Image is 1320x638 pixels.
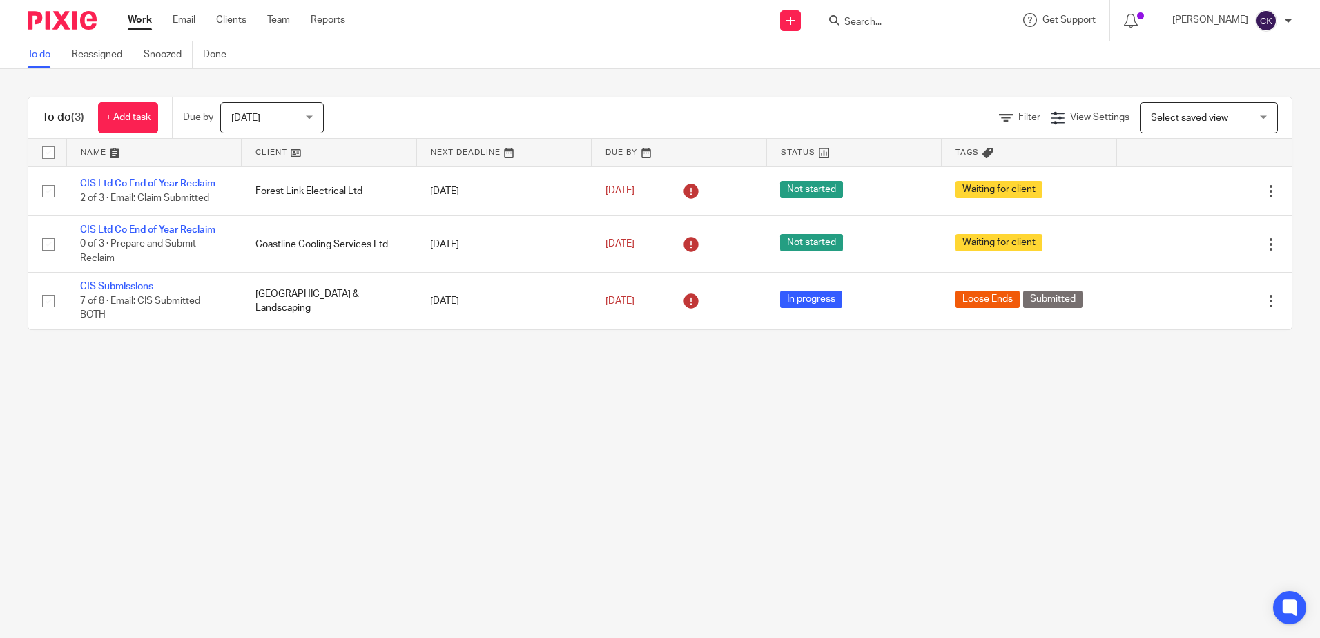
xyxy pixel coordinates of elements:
[72,41,133,68] a: Reassigned
[80,179,215,188] a: CIS Ltd Co End of Year Reclaim
[173,13,195,27] a: Email
[80,296,200,320] span: 7 of 8 · Email: CIS Submitted BOTH
[267,13,290,27] a: Team
[80,240,196,264] span: 0 of 3 · Prepare and Submit Reclaim
[28,11,97,30] img: Pixie
[780,234,843,251] span: Not started
[80,282,153,291] a: CIS Submissions
[71,112,84,123] span: (3)
[183,110,213,124] p: Due by
[843,17,967,29] input: Search
[203,41,237,68] a: Done
[955,291,1020,308] span: Loose Ends
[1042,15,1096,25] span: Get Support
[416,273,592,329] td: [DATE]
[144,41,193,68] a: Snoozed
[1023,291,1083,308] span: Submitted
[605,239,634,249] span: [DATE]
[242,273,417,329] td: [GEOGRAPHIC_DATA] & Landscaping
[780,181,843,198] span: Not started
[98,102,158,133] a: + Add task
[1018,113,1040,122] span: Filter
[955,181,1042,198] span: Waiting for client
[416,215,592,272] td: [DATE]
[605,296,634,306] span: [DATE]
[28,41,61,68] a: To do
[1151,113,1228,123] span: Select saved view
[311,13,345,27] a: Reports
[42,110,84,125] h1: To do
[1070,113,1129,122] span: View Settings
[242,166,417,215] td: Forest Link Electrical Ltd
[1172,13,1248,27] p: [PERSON_NAME]
[128,13,152,27] a: Work
[80,193,209,203] span: 2 of 3 · Email: Claim Submitted
[80,225,215,235] a: CIS Ltd Co End of Year Reclaim
[955,234,1042,251] span: Waiting for client
[605,186,634,196] span: [DATE]
[242,215,417,272] td: Coastline Cooling Services Ltd
[780,291,842,308] span: In progress
[231,113,260,123] span: [DATE]
[955,148,979,156] span: Tags
[416,166,592,215] td: [DATE]
[216,13,246,27] a: Clients
[1255,10,1277,32] img: svg%3E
